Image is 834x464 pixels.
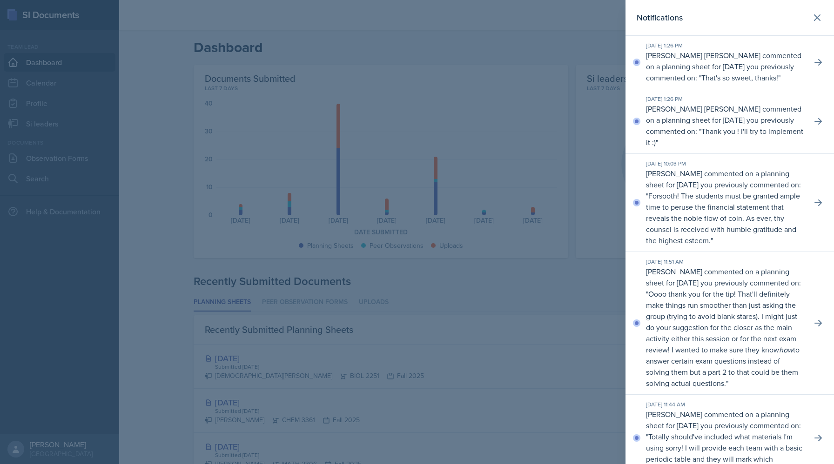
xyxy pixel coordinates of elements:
[637,11,683,24] h2: Notifications
[646,258,804,266] div: [DATE] 11:51 AM
[779,345,793,355] em: how
[646,95,804,103] div: [DATE] 1:26 PM
[646,400,804,409] div: [DATE] 11:44 AM
[646,266,804,389] p: [PERSON_NAME] commented on a planning sheet for [DATE] you previously commented on: " "
[646,159,804,168] div: [DATE] 10:03 PM
[646,41,804,50] div: [DATE] 1:26 PM
[646,50,804,83] p: [PERSON_NAME] [PERSON_NAME] commented on a planning sheet for [DATE] you previously commented on:...
[646,289,800,388] p: Oooo thank you for the tip! That'll definitely make things run smoother than just asking the grou...
[646,191,800,245] p: Forsooth! The students must be granted ample time to peruse the financial statement that reveals ...
[646,103,804,148] p: [PERSON_NAME] [PERSON_NAME] commented on a planning sheet for [DATE] you previously commented on:...
[646,168,804,246] p: [PERSON_NAME] commented on a planning sheet for [DATE] you previously commented on: " "
[701,73,778,83] p: That's so sweet, thanks!
[646,126,803,147] p: Thank you ! I'll try to implement it :)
